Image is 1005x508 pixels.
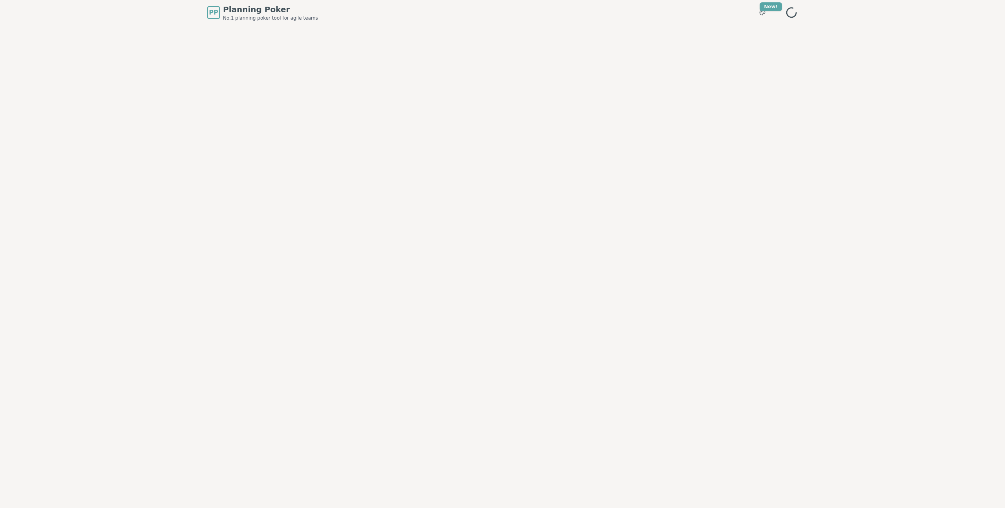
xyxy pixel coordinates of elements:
div: New! [760,2,782,11]
a: PPPlanning PokerNo.1 planning poker tool for agile teams [207,4,318,21]
span: PP [209,8,218,17]
span: No.1 planning poker tool for agile teams [223,15,318,21]
button: New! [755,5,769,20]
span: Planning Poker [223,4,318,15]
